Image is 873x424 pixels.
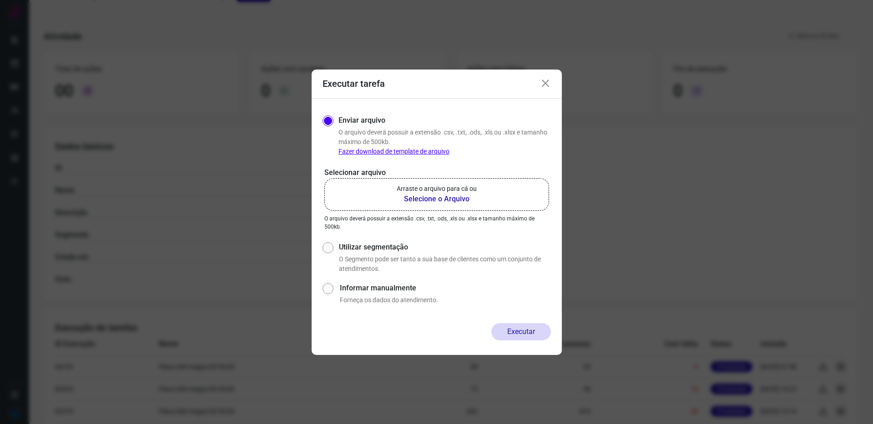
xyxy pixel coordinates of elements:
[339,254,550,274] p: O Segmento pode ser tanto a sua base de clientes como um conjunto de atendimentos.
[340,295,550,305] p: Forneça os dados do atendimento.
[397,184,477,194] p: Arraste o arquivo para cá ou
[397,194,477,205] b: Selecione o Arquivo
[491,323,551,340] button: Executar
[324,167,549,178] p: Selecionar arquivo
[324,214,549,231] p: O arquivo deverá possuir a extensão .csv, .txt, .ods, .xls ou .xlsx e tamanho máximo de 500kb.
[338,128,551,156] p: O arquivo deverá possuir a extensão .csv, .txt, .ods, .xls ou .xlsx e tamanho máximo de 500kb.
[338,115,385,126] label: Enviar arquivo
[323,78,385,89] h3: Executar tarefa
[338,148,449,155] a: Fazer download de template de arquivo
[340,283,550,294] label: Informar manualmente
[339,242,550,253] label: Utilizar segmentação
